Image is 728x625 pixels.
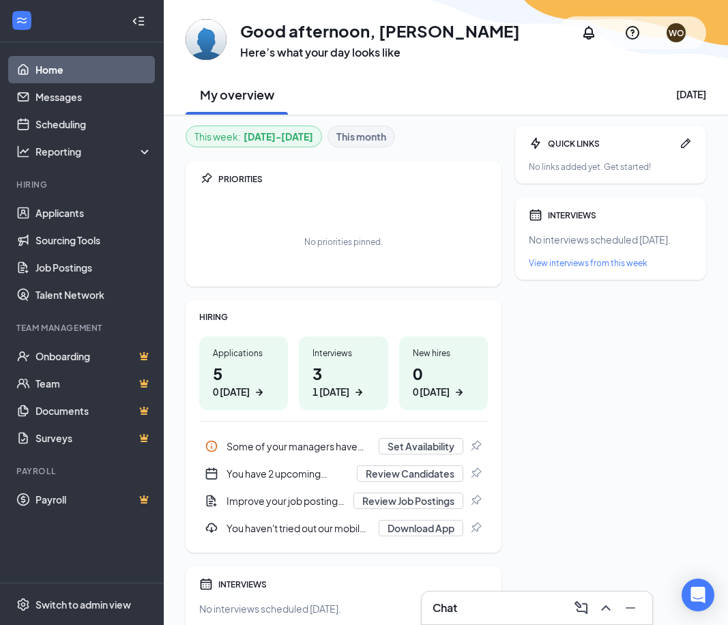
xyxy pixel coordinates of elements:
div: No interviews scheduled [DATE]. [199,602,488,615]
div: You have 2 upcoming interviews [199,460,488,487]
a: SurveysCrown [35,424,152,452]
button: ChevronUp [595,597,617,619]
a: Messages [35,83,152,111]
svg: WorkstreamLogo [15,14,29,27]
div: Payroll [16,465,149,477]
svg: DocumentAdd [205,494,218,508]
a: TeamCrown [35,370,152,397]
a: PayrollCrown [35,486,152,513]
div: Applications [213,347,274,359]
svg: Pin [469,467,482,480]
svg: Pin [469,439,482,453]
button: Review Job Postings [353,493,463,509]
a: DocumentAddImprove your job posting visibilityReview Job PostingsPin [199,487,488,514]
div: INTERVIEWS [548,209,693,221]
svg: Pin [469,494,482,508]
a: CalendarNewYou have 2 upcoming interviewsReview CandidatesPin [199,460,488,487]
a: Interviews31 [DATE]ArrowRight [299,336,388,410]
h2: My overview [200,86,274,103]
svg: Bolt [529,136,542,150]
button: ComposeMessage [570,597,592,619]
b: [DATE] - [DATE] [244,129,313,144]
a: Home [35,56,152,83]
a: Scheduling [35,111,152,138]
div: Interviews [312,347,374,359]
div: You haven't tried out our mobile app. Download and try the mobile app here... [199,514,488,542]
button: Minimize [620,597,641,619]
svg: CalendarNew [205,467,218,480]
svg: Info [205,439,218,453]
svg: Pen [679,136,693,150]
div: You have 2 upcoming interviews [227,467,349,480]
svg: ArrowRight [252,386,266,399]
svg: QuestionInfo [624,25,641,41]
svg: Pin [469,521,482,535]
div: No priorities pinned. [304,236,383,248]
a: DocumentsCrown [35,397,152,424]
div: Open Intercom Messenger [682,579,714,611]
h1: 3 [312,362,374,399]
div: [DATE] [676,87,706,101]
button: Set Availability [379,438,463,454]
div: Switch to admin view [35,598,131,611]
img: Wesley Orcholski [186,19,227,60]
div: You haven't tried out our mobile app. Download and try the mobile app here... [227,521,370,535]
div: Some of your managers have not set their interview availability yet [227,439,370,453]
a: View interviews from this week [529,257,693,269]
a: InfoSome of your managers have not set their interview availability yetSet AvailabilityPin [199,433,488,460]
a: Sourcing Tools [35,227,152,254]
div: This week : [194,129,313,144]
a: DownloadYou haven't tried out our mobile app. Download and try the mobile app here...Download AppPin [199,514,488,542]
div: Improve your job posting visibility [199,487,488,514]
svg: Minimize [622,600,639,616]
div: WO [669,27,684,39]
svg: ArrowRight [452,386,466,399]
div: 0 [DATE] [213,385,250,399]
div: INTERVIEWS [218,579,488,590]
svg: ChevronUp [598,600,614,616]
div: 1 [DATE] [312,385,349,399]
div: PRIORITIES [218,173,488,185]
b: This month [336,129,386,144]
a: Talent Network [35,281,152,308]
button: Review Candidates [357,465,463,482]
svg: Collapse [132,14,145,28]
div: Hiring [16,179,149,190]
svg: Analysis [16,145,30,158]
a: OnboardingCrown [35,343,152,370]
div: Team Management [16,322,149,334]
div: No links added yet. Get started! [529,161,693,173]
div: Improve your job posting visibility [227,494,345,508]
a: New hires00 [DATE]ArrowRight [399,336,488,410]
div: Some of your managers have not set their interview availability yet [199,433,488,460]
svg: ArrowRight [352,386,366,399]
svg: Notifications [581,25,597,41]
a: Applicants [35,199,152,227]
button: Download App [379,520,463,536]
h3: Chat [433,600,457,615]
h3: Here’s what your day looks like [240,45,520,60]
svg: ComposeMessage [573,600,589,616]
a: Job Postings [35,254,152,281]
div: HIRING [199,311,488,323]
h1: Good afternoon, [PERSON_NAME] [240,19,520,42]
div: 0 [DATE] [413,385,450,399]
div: Reporting [35,145,153,158]
svg: Calendar [529,208,542,222]
div: QUICK LINKS [548,138,673,149]
svg: Pin [199,172,213,186]
a: Applications50 [DATE]ArrowRight [199,336,288,410]
svg: Calendar [199,577,213,591]
div: New hires [413,347,474,359]
h1: 0 [413,362,474,399]
svg: Settings [16,598,30,611]
h1: 5 [213,362,274,399]
svg: Download [205,521,218,535]
div: No interviews scheduled [DATE]. [529,233,693,246]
